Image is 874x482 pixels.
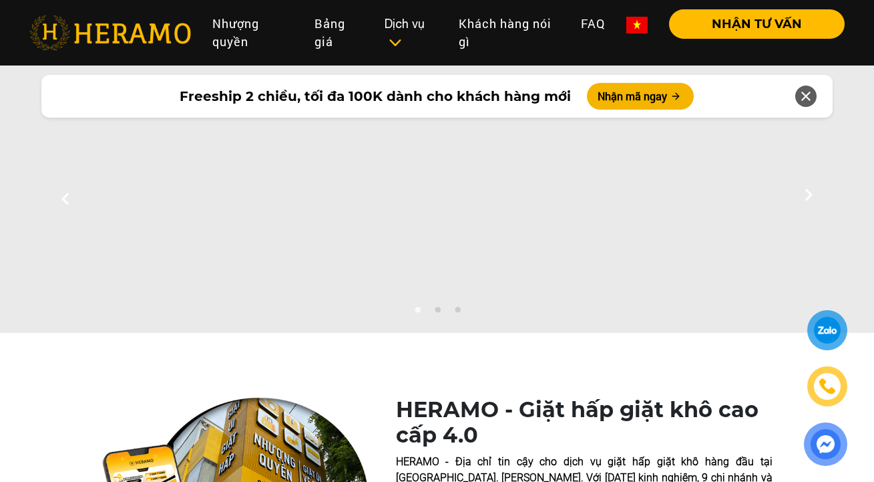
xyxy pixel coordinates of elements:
a: FAQ [570,9,616,38]
button: Nhận mã ngay [587,83,694,110]
button: 1 [411,306,424,320]
a: Nhượng quyền [202,9,303,56]
img: heramo-logo.png [29,15,191,50]
img: phone-icon [820,379,835,394]
a: NHẬN TƯ VẤN [658,18,845,30]
button: NHẬN TƯ VẤN [669,9,845,39]
span: Freeship 2 chiều, tối đa 100K dành cho khách hàng mới [180,86,571,106]
h1: HERAMO - Giặt hấp giặt khô cao cấp 4.0 [396,397,773,449]
img: subToggleIcon [388,36,402,49]
a: Khách hàng nói gì [448,9,570,56]
a: Bảng giá [304,9,374,56]
img: vn-flag.png [626,17,648,33]
div: Dịch vụ [385,15,438,51]
button: 3 [451,306,464,320]
button: 2 [431,306,444,320]
a: phone-icon [809,368,845,404]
